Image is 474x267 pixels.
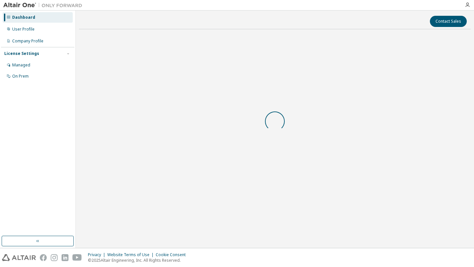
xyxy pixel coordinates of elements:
div: Privacy [88,252,107,257]
img: altair_logo.svg [2,254,36,261]
div: Company Profile [12,38,43,44]
div: Cookie Consent [156,252,190,257]
div: On Prem [12,74,29,79]
img: instagram.svg [51,254,58,261]
img: linkedin.svg [62,254,68,261]
div: Dashboard [12,15,35,20]
div: License Settings [4,51,39,56]
img: facebook.svg [40,254,47,261]
div: Managed [12,62,30,68]
button: Contact Sales [430,16,467,27]
img: Altair One [3,2,86,9]
div: User Profile [12,27,35,32]
p: © 2025 Altair Engineering, Inc. All Rights Reserved. [88,257,190,263]
div: Website Terms of Use [107,252,156,257]
img: youtube.svg [72,254,82,261]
